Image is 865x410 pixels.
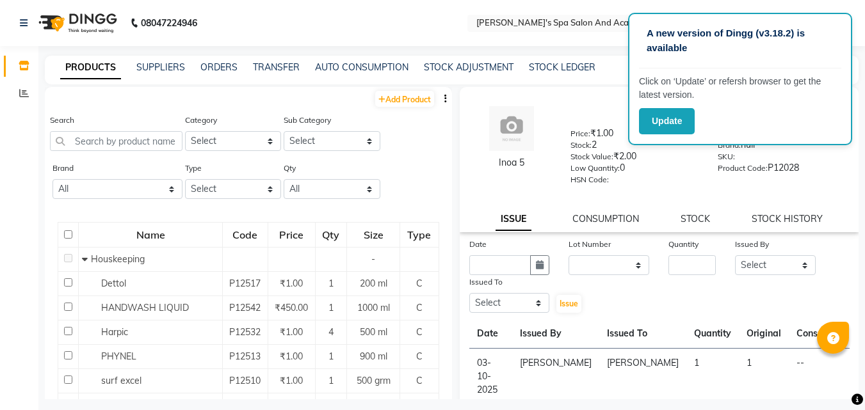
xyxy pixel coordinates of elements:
[357,302,390,313] span: 1000 ml
[718,162,768,174] label: Product Code:
[489,106,534,151] img: avatar
[348,223,400,246] div: Size
[739,319,789,349] th: Original
[141,5,197,41] b: 08047224946
[811,359,852,397] iframe: chat widget
[416,351,423,362] span: C
[360,351,387,362] span: 900 ml
[570,138,699,156] div: 2
[529,61,595,73] a: STOCK LEDGER
[280,351,303,362] span: ₹1.00
[360,278,387,289] span: 200 ml
[50,131,182,151] input: Search by product name or code
[328,278,334,289] span: 1
[315,61,408,73] a: AUTO CONSUMPTION
[639,75,841,102] p: Click on ‘Update’ or refersh browser to get the latest version.
[668,239,699,250] label: Quantity
[681,213,710,225] a: STOCK
[229,351,261,362] span: P12513
[280,278,303,289] span: ₹1.00
[718,151,735,162] label: SKU:
[328,351,334,362] span: 1
[512,349,599,405] td: [PERSON_NAME]
[82,253,91,265] span: Collapse Row
[686,349,739,405] td: 1
[229,278,261,289] span: P12517
[200,61,238,73] a: ORDERS
[269,223,314,246] div: Price
[570,162,620,174] label: Low Quantity:
[599,349,686,405] td: [PERSON_NAME]
[416,302,423,313] span: C
[229,326,261,338] span: P12532
[570,150,699,168] div: ₹2.00
[328,326,334,338] span: 4
[416,326,423,338] span: C
[328,375,334,386] span: 1
[647,26,834,55] p: A new version of Dingg (v3.18.2) is available
[101,375,141,386] span: surf excel
[752,213,823,225] a: STOCK HISTORY
[316,223,346,246] div: Qty
[469,276,503,288] label: Issued To
[570,127,699,145] div: ₹1.00
[275,302,308,313] span: ₹450.00
[473,156,551,170] div: Inoa 5
[570,128,590,139] label: Price:
[229,375,261,386] span: P12510
[739,349,789,405] td: 1
[136,61,185,73] a: SUPPLIERS
[570,139,592,151] label: Stock:
[360,326,387,338] span: 500 ml
[280,326,303,338] span: ₹1.00
[284,162,296,174] label: Qty
[686,319,739,349] th: Quantity
[357,375,391,386] span: 500 grm
[375,91,434,107] a: Add Product
[185,162,202,174] label: Type
[280,375,303,386] span: ₹1.00
[469,349,512,405] td: 03-10-2025
[416,375,423,386] span: C
[496,208,531,231] a: ISSUE
[599,319,686,349] th: Issued To
[570,151,613,162] label: Stock Value:
[469,319,512,349] th: Date
[79,223,222,246] div: Name
[512,319,599,349] th: Issued By
[284,114,331,126] label: Sub Category
[570,174,609,185] label: HSN Code:
[572,213,639,225] a: CONSUMPTION
[50,114,74,126] label: Search
[556,295,581,313] button: Issue
[101,351,136,362] span: PHYNEL
[560,299,578,308] span: Issue
[639,108,695,134] button: Update
[101,326,128,338] span: Harpic
[33,5,120,41] img: logo
[718,139,741,151] label: Brand:
[469,239,487,250] label: Date
[401,223,437,246] div: Type
[570,161,699,179] div: 0
[789,319,850,349] th: Consumed
[60,56,121,79] a: PRODUCTS
[253,61,300,73] a: TRANSFER
[53,162,74,174] label: Brand
[229,302,261,313] span: P12542
[101,302,189,313] span: HANDWASH LIQUID
[424,61,513,73] a: STOCK ADJUSTMENT
[789,349,850,405] td: --
[185,114,217,126] label: Category
[101,278,126,289] span: Dettol
[371,253,375,265] span: -
[718,138,846,156] div: null
[223,223,267,246] div: Code
[416,278,423,289] span: C
[569,239,611,250] label: Lot Number
[328,302,334,313] span: 1
[718,161,846,179] div: P12028
[91,253,145,265] span: Houskeeping
[735,239,769,250] label: Issued By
